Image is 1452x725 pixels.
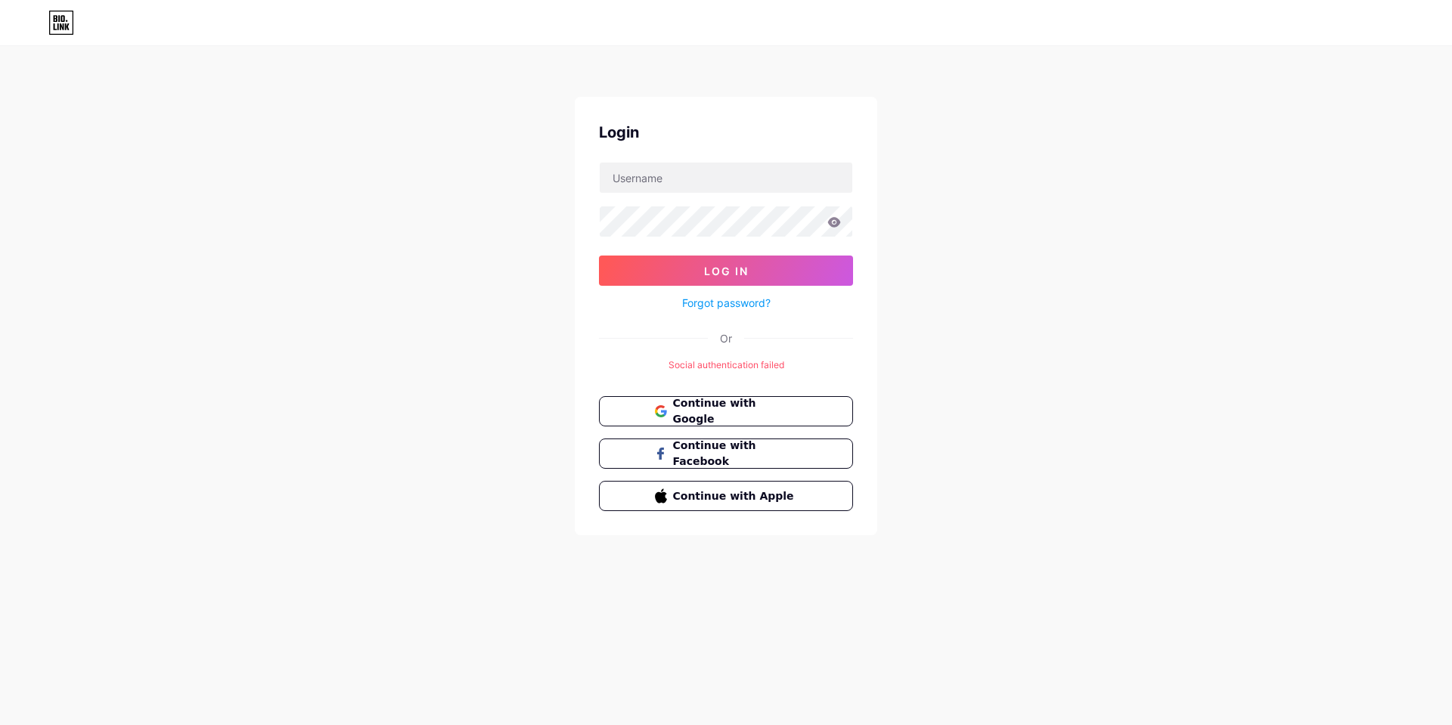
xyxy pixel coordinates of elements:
[673,488,798,504] span: Continue with Apple
[599,481,853,511] button: Continue with Apple
[720,330,732,346] div: Or
[599,256,853,286] button: Log In
[673,438,798,469] span: Continue with Facebook
[673,395,798,427] span: Continue with Google
[704,265,749,277] span: Log In
[599,358,853,372] div: Social authentication failed
[599,396,853,426] button: Continue with Google
[599,438,853,469] button: Continue with Facebook
[682,295,771,311] a: Forgot password?
[599,121,853,144] div: Login
[600,163,852,193] input: Username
